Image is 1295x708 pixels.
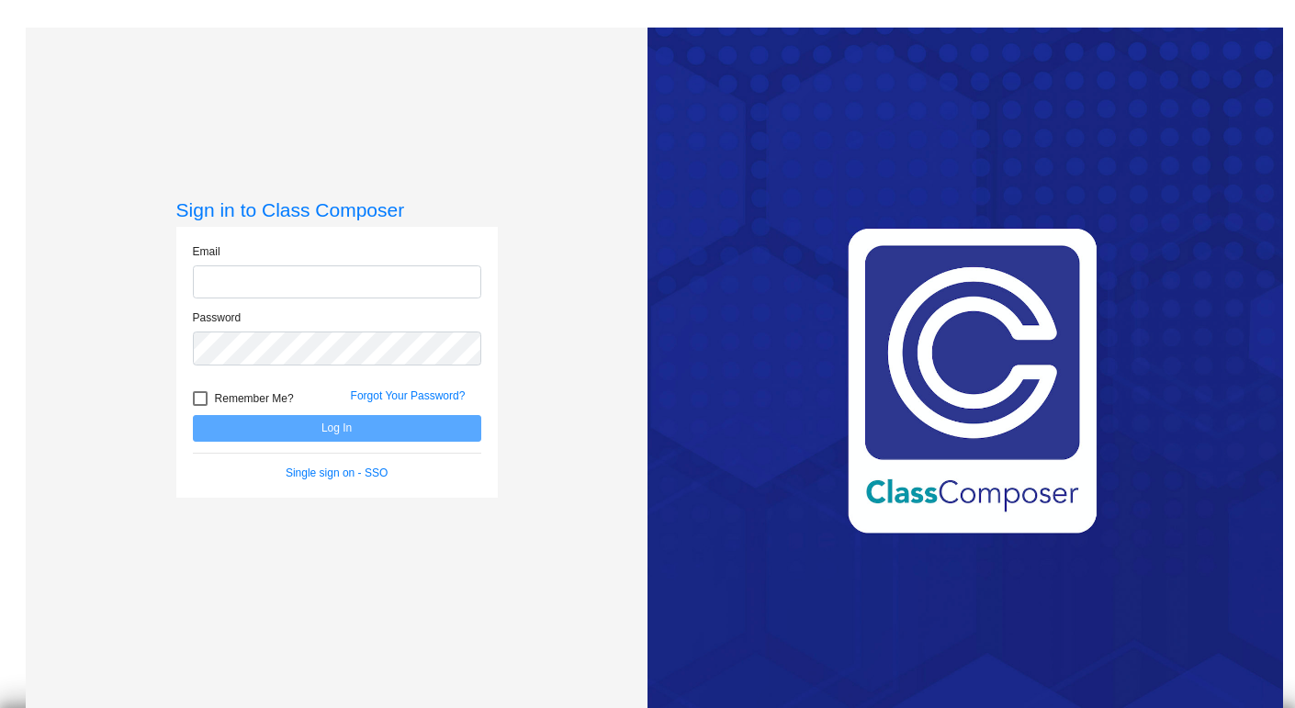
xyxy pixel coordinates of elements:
label: Password [193,309,242,326]
button: Log In [193,415,481,442]
a: Single sign on - SSO [286,466,388,479]
label: Email [193,243,220,260]
span: Remember Me? [215,388,294,410]
h3: Sign in to Class Composer [176,198,498,221]
a: Forgot Your Password? [351,389,466,402]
